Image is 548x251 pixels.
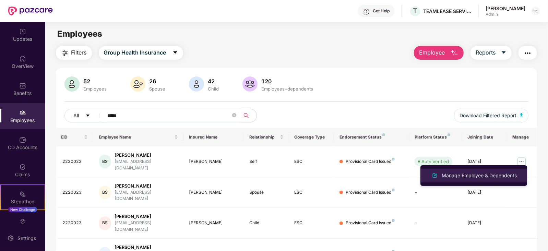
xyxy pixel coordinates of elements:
[470,46,512,60] button: Reportscaret-down
[1,198,45,205] div: Stepathon
[189,189,238,196] div: [PERSON_NAME]
[409,208,462,239] td: -
[242,76,258,92] img: svg+xml;base64,PHN2ZyB4bWxucz0iaHR0cDovL3d3dy53My5vcmcvMjAwMC9zdmciIHhtbG5zOnhsaW5rPSJodHRwOi8vd3...
[115,158,178,171] div: [EMAIL_ADDRESS][DOMAIN_NAME]
[207,78,221,85] div: 42
[74,112,79,119] span: All
[392,189,395,191] img: svg+xml;base64,PHN2ZyB4bWxucz0iaHR0cDovL3d3dy53My5vcmcvMjAwMC9zdmciIHdpZHRoPSI4IiBoZWlnaHQ9IjgiIH...
[467,220,502,226] div: [DATE]
[346,158,395,165] div: Provisional Card Issued
[63,220,88,226] div: 2220023
[99,186,111,199] div: BS
[19,109,26,116] img: svg+xml;base64,PHN2ZyBpZD0iRW1wbG95ZWVzIiB4bWxucz0iaHR0cDovL3d3dy53My5vcmcvMjAwMC9zdmciIHdpZHRoPS...
[392,219,395,222] img: svg+xml;base64,PHN2ZyB4bWxucz0iaHR0cDovL3d3dy53My5vcmcvMjAwMC9zdmciIHdpZHRoPSI4IiBoZWlnaHQ9IjgiIH...
[295,189,329,196] div: ESC
[486,5,525,12] div: [PERSON_NAME]
[115,183,178,189] div: [PERSON_NAME]
[15,235,38,242] div: Settings
[232,113,236,117] span: close-circle
[19,55,26,62] img: svg+xml;base64,PHN2ZyBpZD0iSG9tZSIgeG1sbnM9Imh0dHA6Ly93d3cudzMub3JnLzIwMDAvc3ZnIiB3aWR0aD0iMjAiIG...
[99,216,111,230] div: BS
[346,189,395,196] div: Provisional Card Issued
[240,113,253,118] span: search
[382,133,385,136] img: svg+xml;base64,PHN2ZyB4bWxucz0iaHR0cDovL3d3dy53My5vcmcvMjAwMC9zdmciIHdpZHRoPSI4IiBoZWlnaHQ9IjgiIH...
[189,76,204,92] img: svg+xml;base64,PHN2ZyB4bWxucz0iaHR0cDovL3d3dy53My5vcmcvMjAwMC9zdmciIHhtbG5zOnhsaW5rPSJodHRwOi8vd3...
[130,76,145,92] img: svg+xml;base64,PHN2ZyB4bWxucz0iaHR0cDovL3d3dy53My5vcmcvMjAwMC9zdmciIHhtbG5zOnhsaW5rPSJodHRwOi8vd3...
[419,48,445,57] span: Employee
[99,46,183,60] button: Group Health Insurancecaret-down
[19,164,26,170] img: svg+xml;base64,PHN2ZyBpZD0iQ2xhaW0iIHhtbG5zPSJodHRwOi8vd3d3LnczLm9yZy8yMDAwL3N2ZyIgd2lkdGg9IjIwIi...
[339,134,404,140] div: Endorsement Status
[454,109,529,122] button: Download Filtered Report
[93,128,183,146] th: Employee Name
[295,158,329,165] div: ESC
[467,158,502,165] div: [DATE]
[450,49,458,57] img: svg+xml;base64,PHN2ZyB4bWxucz0iaHR0cDovL3d3dy53My5vcmcvMjAwMC9zdmciIHhtbG5zOnhsaW5rPSJodHRwOi8vd3...
[61,49,69,57] img: svg+xml;base64,PHN2ZyB4bWxucz0iaHR0cDovL3d3dy53My5vcmcvMjAwMC9zdmciIHdpZHRoPSIyNCIgaGVpZ2h0PSIyNC...
[99,134,173,140] span: Employee Name
[115,189,178,202] div: [EMAIL_ADDRESS][DOMAIN_NAME]
[115,220,178,233] div: [EMAIL_ADDRESS][DOMAIN_NAME]
[104,48,166,57] span: Group Health Insurance
[63,158,88,165] div: 2220023
[189,220,238,226] div: [PERSON_NAME]
[244,128,289,146] th: Relationship
[115,244,178,251] div: [PERSON_NAME]
[82,78,108,85] div: 52
[19,28,26,35] img: svg+xml;base64,PHN2ZyBpZD0iVXBkYXRlZCIgeG1sbnM9Imh0dHA6Ly93d3cudzMub3JnLzIwMDAvc3ZnIiB3aWR0aD0iMj...
[232,112,236,119] span: close-circle
[392,158,395,160] img: svg+xml;base64,PHN2ZyB4bWxucz0iaHR0cDovL3d3dy53My5vcmcvMjAwMC9zdmciIHdpZHRoPSI4IiBoZWlnaHQ9IjgiIH...
[19,136,26,143] img: svg+xml;base64,PHN2ZyBpZD0iQ0RfQWNjb3VudHMiIGRhdGEtbmFtZT0iQ0QgQWNjb3VudHMiIHhtbG5zPSJodHRwOi8vd3...
[115,152,178,158] div: [PERSON_NAME]
[172,50,178,56] span: caret-down
[423,8,471,14] div: TEAMLEASE SERVICES LIMITED
[249,189,284,196] div: Spouse
[524,49,532,57] img: svg+xml;base64,PHN2ZyB4bWxucz0iaHR0cDovL3d3dy53My5vcmcvMjAwMC9zdmciIHdpZHRoPSIyNCIgaGVpZ2h0PSIyNC...
[440,172,518,179] div: Manage Employee & Dependents
[148,78,167,85] div: 26
[448,133,450,136] img: svg+xml;base64,PHN2ZyB4bWxucz0iaHR0cDovL3d3dy53My5vcmcvMjAwMC9zdmciIHdpZHRoPSI4IiBoZWlnaHQ9IjgiIH...
[8,207,37,212] div: New Challenge
[240,109,257,122] button: search
[373,8,390,14] div: Get Help
[63,189,88,196] div: 2220023
[346,220,395,226] div: Provisional Card Issued
[64,76,80,92] img: svg+xml;base64,PHN2ZyB4bWxucz0iaHR0cDovL3d3dy53My5vcmcvMjAwMC9zdmciIHhtbG5zOnhsaW5rPSJodHRwOi8vd3...
[462,128,507,146] th: Joining Date
[431,171,439,180] img: svg+xml;base64,PHN2ZyB4bWxucz0iaHR0cDovL3d3dy53My5vcmcvMjAwMC9zdmciIHhtbG5zOnhsaW5rPSJodHRwOi8vd3...
[467,189,502,196] div: [DATE]
[421,158,449,165] div: Auto Verified
[409,177,462,208] td: -
[260,78,315,85] div: 120
[260,86,315,92] div: Employees+dependents
[85,113,90,119] span: caret-down
[57,29,102,39] span: Employees
[520,113,523,117] img: svg+xml;base64,PHN2ZyB4bWxucz0iaHR0cDovL3d3dy53My5vcmcvMjAwMC9zdmciIHhtbG5zOnhsaW5rPSJodHRwOi8vd3...
[64,109,106,122] button: Allcaret-down
[476,48,496,57] span: Reports
[19,82,26,89] img: svg+xml;base64,PHN2ZyBpZD0iQmVuZWZpdHMiIHhtbG5zPSJodHRwOi8vd3d3LnczLm9yZy8yMDAwL3N2ZyIgd2lkdGg9Ij...
[7,235,14,242] img: svg+xml;base64,PHN2ZyBpZD0iU2V0dGluZy0yMHgyMCIgeG1sbnM9Imh0dHA6Ly93d3cudzMub3JnLzIwMDAvc3ZnIiB3aW...
[249,220,284,226] div: Child
[415,134,456,140] div: Platform Status
[533,8,538,14] img: svg+xml;base64,PHN2ZyBpZD0iRHJvcGRvd24tMzJ4MzIiIHhtbG5zPSJodHRwOi8vd3d3LnczLm9yZy8yMDAwL3N2ZyIgd2...
[460,112,516,119] span: Download Filtered Report
[501,50,507,56] span: caret-down
[413,7,417,15] span: T
[249,134,278,140] span: Relationship
[82,86,108,92] div: Employees
[115,213,178,220] div: [PERSON_NAME]
[99,155,111,168] div: BS
[414,46,464,60] button: Employee
[207,86,221,92] div: Child
[295,220,329,226] div: ESC
[56,46,92,60] button: Filters
[56,128,94,146] th: EID
[486,12,525,17] div: Admin
[249,158,284,165] div: Self
[516,156,527,167] img: manageButton
[507,128,537,146] th: Manage
[19,191,26,198] img: svg+xml;base64,PHN2ZyB4bWxucz0iaHR0cDovL3d3dy53My5vcmcvMjAwMC9zdmciIHdpZHRoPSIyMSIgaGVpZ2h0PSIyMC...
[189,158,238,165] div: [PERSON_NAME]
[19,218,26,225] img: svg+xml;base64,PHN2ZyBpZD0iRW5kb3JzZW1lbnRzIiB4bWxucz0iaHR0cDovL3d3dy53My5vcmcvMjAwMC9zdmciIHdpZH...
